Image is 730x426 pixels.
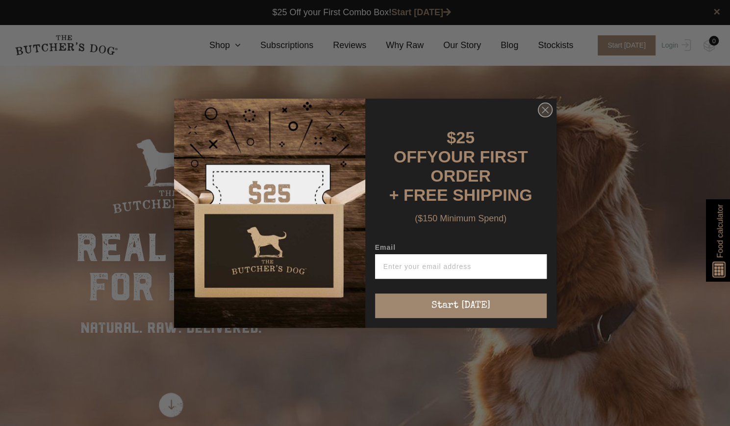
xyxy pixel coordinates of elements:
[375,254,547,279] input: Enter your email address
[538,103,553,117] button: Close dialog
[714,204,726,258] span: Food calculator
[389,147,532,204] span: YOUR FIRST ORDER + FREE SHIPPING
[415,213,506,223] span: ($150 Minimum Spend)
[375,293,547,318] button: Start [DATE]
[375,243,547,254] label: Email
[174,99,365,328] img: d0d537dc-5429-4832-8318-9955428ea0a1.jpeg
[394,128,475,166] span: $25 OFF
